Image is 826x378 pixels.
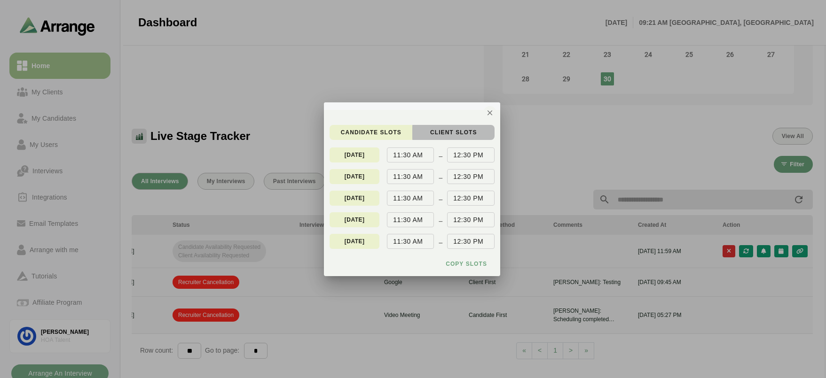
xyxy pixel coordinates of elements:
[340,129,401,136] span: candidate Slots
[430,129,477,136] span: client Slots
[453,150,483,160] p: 12:30 PM
[393,215,423,224] p: 11:30 AM
[345,195,365,201] p: [DATE]
[445,260,487,268] span: Copy slots
[330,125,412,140] button: candidate Slots
[345,217,365,223] p: [DATE]
[453,172,483,181] p: 12:30 PM
[453,193,483,203] p: 12:30 PM
[345,152,365,158] p: [DATE]
[393,193,423,203] p: 11:30 AM
[453,215,483,224] p: 12:30 PM
[393,150,423,160] p: 11:30 AM
[393,237,423,246] p: 11:30 AM
[438,255,495,272] button: Copy slots
[393,172,423,181] p: 11:30 AM
[453,237,483,246] p: 12:30 PM
[345,239,365,244] p: [DATE]
[345,174,365,179] p: [DATE]
[412,125,495,140] button: client Slots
